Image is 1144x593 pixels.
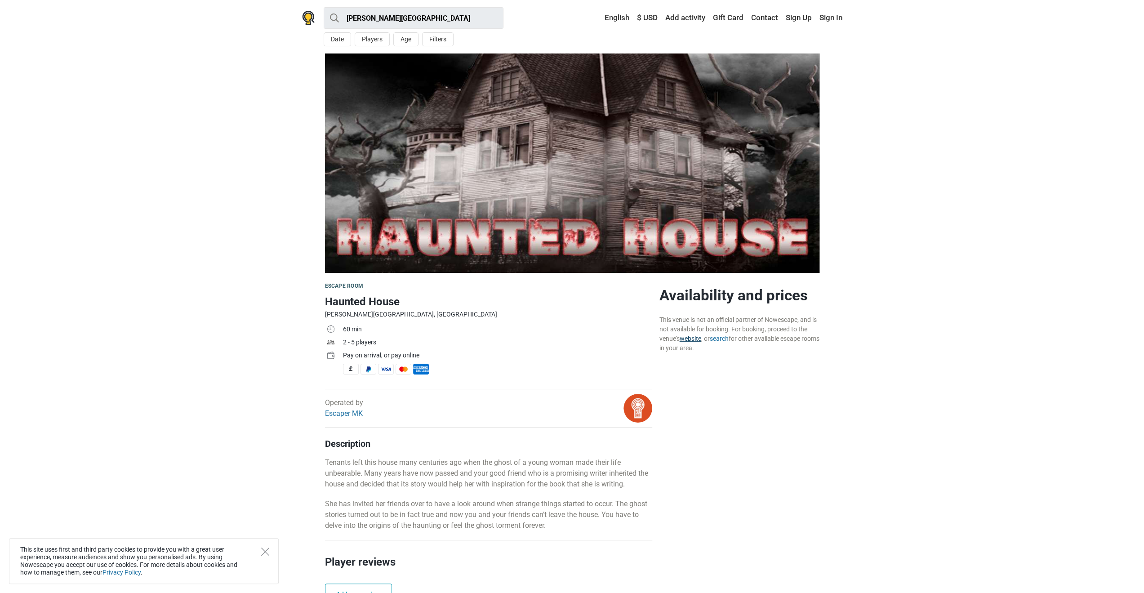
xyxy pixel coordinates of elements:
[324,32,351,46] button: Date
[659,286,819,304] h2: Availability and prices
[361,364,376,375] span: PayPal
[325,554,652,584] h2: Player reviews
[413,364,429,375] span: American Express
[393,32,418,46] button: Age
[817,10,842,26] a: Sign In
[396,364,411,375] span: MasterCard
[343,364,359,375] span: Cash
[623,394,652,423] img: bitmap.png
[325,499,652,531] p: She has invited her friends over to have a look around when strange things started to occur. The ...
[325,397,363,419] div: Operated by
[659,315,819,353] div: This venue is not an official partner of Nowescape, and is not available for booking. For booking...
[343,337,652,350] td: 2 - 5 players
[343,324,652,337] td: 60 min
[325,310,652,319] div: [PERSON_NAME][GEOGRAPHIC_DATA], [GEOGRAPHIC_DATA]
[325,283,363,289] span: Escape room
[325,438,652,449] h4: Description
[596,10,632,26] a: English
[783,10,814,26] a: Sign Up
[711,10,746,26] a: Gift Card
[378,364,394,375] span: Visa
[324,7,503,29] input: try “London”
[325,409,363,418] a: Escaper MK
[422,32,454,46] button: Filters
[325,457,652,490] p: Tenants left this house many centuries ago when the ghost of a young woman made their life unbear...
[343,351,652,360] div: Pay on arrival, or pay online
[102,569,141,576] a: Privacy Policy
[325,294,652,310] h1: Haunted House
[302,11,315,25] img: Nowescape logo
[635,10,660,26] a: $ USD
[710,335,729,342] a: search
[325,54,819,273] img: Haunted House photo 1
[261,548,269,556] button: Close
[9,538,279,584] div: This site uses first and third party cookies to provide you with a great user experience, measure...
[749,10,780,26] a: Contact
[355,32,390,46] button: Players
[598,15,605,21] img: English
[663,10,708,26] a: Add activity
[680,335,701,342] a: website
